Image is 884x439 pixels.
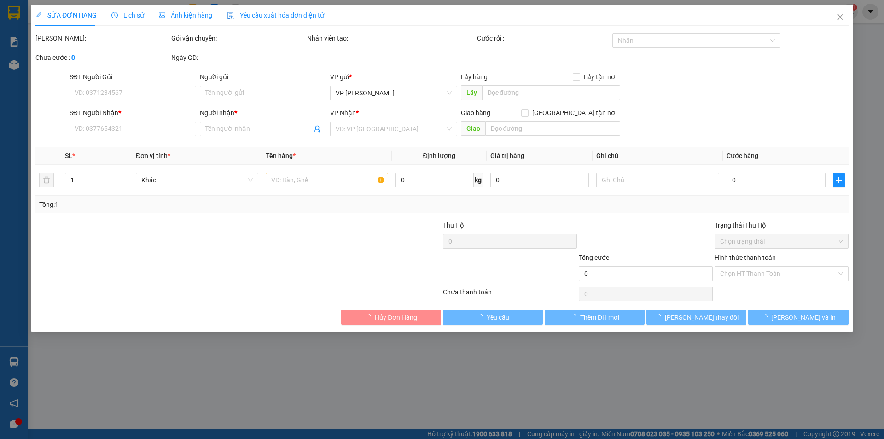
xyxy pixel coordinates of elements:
span: Định lượng [423,152,456,159]
span: Tổng cước [579,254,609,261]
input: VD: Bàn, Ghế [266,173,388,187]
button: [PERSON_NAME] thay đổi [646,310,746,325]
button: Yêu cầu [443,310,543,325]
span: Yêu cầu xuất hóa đơn điện tử [227,12,324,19]
button: Thêm ĐH mới [545,310,645,325]
span: Thu Hộ [443,222,464,229]
div: Cước rồi : [477,33,611,43]
span: Đơn vị tính [136,152,170,159]
span: Giao [461,121,485,136]
span: [GEOGRAPHIC_DATA] tận nơi [529,108,620,118]
li: Hotline: 02839552959 [86,34,385,46]
img: logo.jpg [12,12,58,58]
b: GỬI : VP [PERSON_NAME] [12,67,161,82]
span: VP Nhận [331,109,356,117]
div: Trạng thái Thu Hộ [715,220,849,230]
b: 0 [71,54,75,61]
div: Người nhận [200,108,326,118]
span: Ảnh kiện hàng [159,12,212,19]
div: VP gửi [331,72,457,82]
span: SỬA ĐƠN HÀNG [35,12,97,19]
span: loading [365,314,375,320]
span: Chọn trạng thái [720,234,843,248]
div: Chưa cước : [35,53,169,63]
div: [PERSON_NAME]: [35,33,169,43]
span: Giá trị hàng [490,152,524,159]
span: clock-circle [111,12,118,18]
span: kg [474,173,483,187]
div: Chưa thanh toán [442,287,578,303]
span: Lịch sử [111,12,144,19]
span: Khác [141,173,253,187]
span: picture [159,12,165,18]
div: SĐT Người Nhận [70,108,196,118]
span: Tên hàng [266,152,296,159]
input: Dọc đường [485,121,620,136]
button: [PERSON_NAME] và In [749,310,849,325]
button: delete [39,173,54,187]
input: Ghi Chú [597,173,719,187]
input: Dọc đường [482,85,620,100]
div: Nhân viên tạo: [307,33,475,43]
li: 26 Phó Cơ Điều, Phường 12 [86,23,385,34]
div: Ngày GD: [171,53,305,63]
span: VP Gành Hào [336,86,452,100]
span: Hủy Đơn Hàng [375,312,417,322]
span: loading [570,314,580,320]
span: Lấy [461,85,482,100]
span: Giao hàng [461,109,490,117]
img: icon [227,12,234,19]
span: [PERSON_NAME] và In [771,312,836,322]
span: SL [65,152,72,159]
span: loading [477,314,487,320]
span: Thêm ĐH mới [580,312,619,322]
span: loading [761,314,771,320]
span: Lấy tận nơi [580,72,620,82]
button: plus [833,173,845,187]
span: close [837,13,844,21]
span: edit [35,12,42,18]
span: Yêu cầu [487,312,509,322]
span: [PERSON_NAME] thay đổi [665,312,739,322]
th: Ghi chú [593,147,723,165]
span: plus [833,176,844,184]
button: Hủy Đơn Hàng [341,310,441,325]
span: Lấy hàng [461,73,488,81]
div: SĐT Người Gửi [70,72,196,82]
div: Người gửi [200,72,326,82]
div: Tổng: 1 [39,199,341,210]
span: user-add [314,125,321,133]
button: Close [827,5,853,30]
span: loading [655,314,665,320]
span: Cước hàng [727,152,758,159]
div: Gói vận chuyển: [171,33,305,43]
label: Hình thức thanh toán [715,254,776,261]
